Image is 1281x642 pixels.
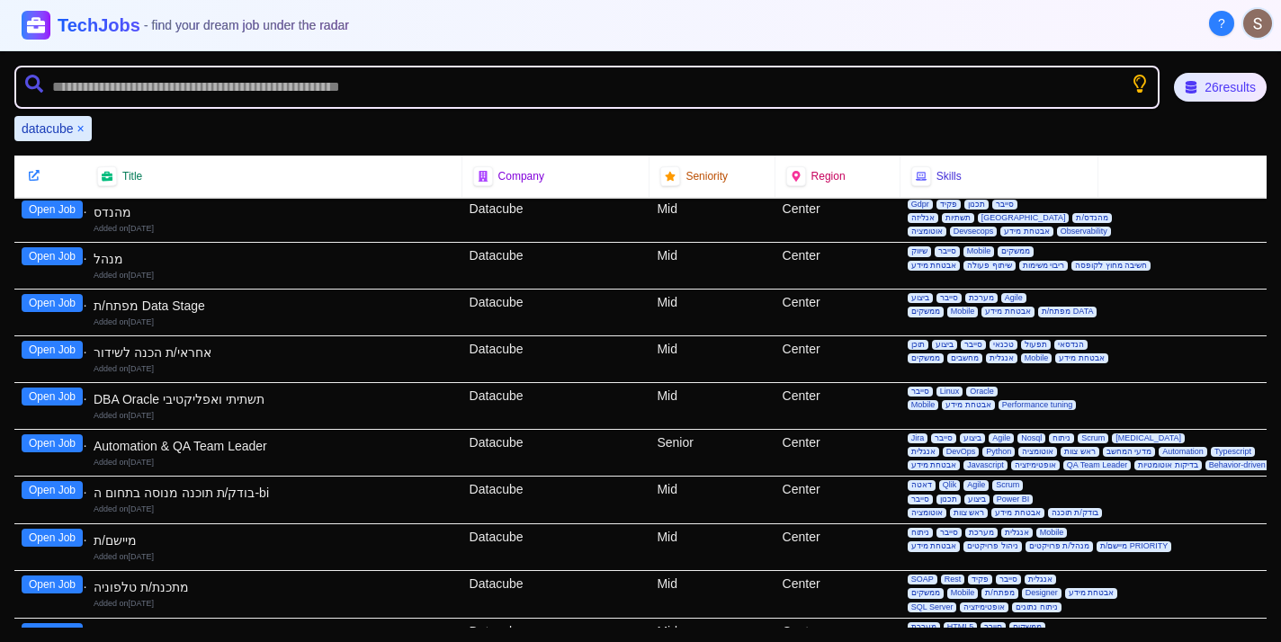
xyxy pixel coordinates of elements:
[1103,447,1156,457] span: מדעי המחשב
[649,430,775,477] div: Senior
[908,541,961,551] span: אבטחת מידע
[908,400,939,410] span: Mobile
[1131,75,1149,93] button: Show search tips
[94,551,455,563] div: Added on [DATE]
[22,529,83,547] button: Open Job
[1071,261,1151,271] span: חשיבה מחוץ לקופסה
[94,270,455,281] div: Added on [DATE]
[963,246,995,256] span: Mobile
[942,400,995,410] span: אבטחת מידע
[908,246,931,256] span: שיווק
[943,447,980,457] span: DevOps
[1011,460,1060,470] span: אופטימיזציה
[992,200,1017,210] span: סייבר
[94,598,455,610] div: Added on [DATE]
[1001,528,1033,538] span: אנגלית
[1009,622,1045,632] span: ממשקים
[22,623,83,641] button: Open Job
[22,341,83,359] button: Open Job
[947,353,982,363] span: מחשבים
[950,508,989,518] span: ראש צוות
[649,243,775,289] div: Mid
[462,336,650,382] div: Datacube
[649,524,775,570] div: Mid
[94,437,455,455] div: Automation & QA Team Leader
[963,480,989,490] span: Agile
[963,261,1016,271] span: שיתוף פעולה
[1012,602,1062,612] span: ניתוח נתונים
[941,575,965,584] span: Rest
[1019,261,1069,271] span: ריבוי משימות
[986,353,1017,363] span: אנגלית
[94,363,455,375] div: Added on [DATE]
[22,120,74,138] span: datacube
[999,400,1077,410] span: Performance tuning
[22,388,83,406] button: Open Job
[58,13,349,38] h1: TechJobs
[1159,447,1207,457] span: Automation
[961,340,986,350] span: סייבר
[1078,433,1108,443] span: Scrum
[936,387,963,397] span: Linux
[1018,447,1057,457] span: אוטומציה
[22,575,83,593] button: Open Job
[964,495,990,504] span: ביצוע
[939,480,961,490] span: Qlik
[936,293,962,303] span: סייבר
[775,430,900,477] div: Center
[908,480,936,490] span: דאטה
[908,447,939,457] span: אנגלית
[982,447,1015,457] span: Python
[998,246,1034,256] span: ממשקים
[908,340,928,350] span: תוכן
[993,495,1034,504] span: Power BI
[996,575,1021,584] span: סייבר
[990,340,1017,350] span: טכנאי
[1241,7,1274,40] button: User menu
[1054,340,1088,350] span: הנדסאי
[1022,588,1062,598] span: Designer
[1048,508,1102,518] span: בודק/ת תוכנה
[981,307,1035,317] span: אבטחת מידע
[936,200,961,210] span: פקיד
[775,290,900,335] div: Center
[685,169,728,183] span: Seniority
[462,477,650,523] div: Datacube
[1036,528,1068,538] span: Mobile
[1057,227,1111,236] span: Observability
[649,336,775,382] div: Mid
[462,571,650,618] div: Datacube
[775,336,900,382] div: Center
[649,196,775,243] div: Mid
[94,410,455,422] div: Added on [DATE]
[462,290,650,335] div: Datacube
[908,528,933,538] span: ניתוח
[908,387,933,397] span: סייבר
[908,213,938,223] span: אנליזה
[649,571,775,618] div: Mid
[981,622,1006,632] span: סייבר
[1209,11,1234,36] button: About Techjobs
[908,293,933,303] span: ביצוע
[963,541,1022,551] span: ניהול פרויקטים
[908,508,946,518] span: אוטומציה
[775,524,900,570] div: Center
[94,343,455,361] div: אחראי/ת הכנה לשידור
[649,383,775,429] div: Mid
[94,297,455,315] div: מפתח/ת Data Stage
[122,169,142,183] span: Title
[775,477,900,523] div: Center
[94,390,455,408] div: DBA Oracle תשתיתי ואפליקטיבי
[1026,541,1093,551] span: מנהל/ת פרויקטים
[775,383,900,429] div: Center
[908,495,933,504] span: סייבר
[77,120,85,138] button: Remove datacube filter
[947,588,979,598] span: Mobile
[908,200,933,210] span: Gdpr
[462,430,650,477] div: Datacube
[144,18,349,32] span: - find your dream job under the radar
[22,201,83,218] button: Open Job
[1055,353,1108,363] span: אבטחת מידע
[908,227,946,236] span: אוטומציה
[1112,433,1185,443] span: [MEDICAL_DATA]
